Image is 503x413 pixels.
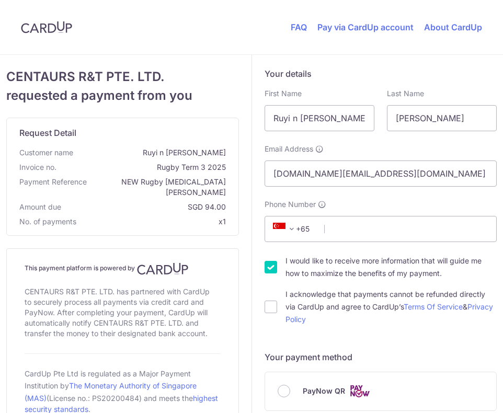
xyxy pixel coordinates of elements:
[387,88,424,99] label: Last Name
[273,223,298,235] span: +65
[270,223,317,235] span: +65
[19,162,56,173] span: Invoice no.
[61,162,226,173] span: Rugby Term 3 2025
[6,86,239,105] span: requested a payment from you
[303,385,345,397] span: PayNow QR
[265,199,316,210] span: Phone Number
[91,177,226,198] span: NEW Rugby [MEDICAL_DATA] [PERSON_NAME]
[25,284,221,341] div: CENTAURS R&T PTE. LTD. has partnered with CardUp to securely process all payments via credit card...
[265,88,302,99] label: First Name
[317,22,414,32] a: Pay via CardUp account
[219,217,226,226] span: x1
[65,202,226,212] span: SGD 94.00
[387,105,497,131] input: Last name
[19,128,76,138] span: translation missing: en.request_detail
[19,177,87,186] span: translation missing: en.payment_reference
[265,160,497,187] input: Email address
[25,262,221,275] h4: This payment platform is powered by
[424,22,482,32] a: About CardUp
[265,67,497,80] h5: Your details
[349,385,370,398] img: Cards logo
[265,144,313,154] span: Email Address
[285,255,497,280] label: I would like to receive more information that will guide me how to maximize the benefits of my pa...
[77,147,226,158] span: Ruyi n [PERSON_NAME]
[278,385,484,398] div: PayNow QR Cards logo
[25,381,197,403] a: The Monetary Authority of Singapore (MAS)
[137,262,188,275] img: CardUp
[19,216,76,227] span: No. of payments
[19,147,73,158] span: Customer name
[404,302,463,311] a: Terms Of Service
[265,351,497,363] h5: Your payment method
[265,105,374,131] input: First name
[285,288,497,326] label: I acknowledge that payments cannot be refunded directly via CardUp and agree to CardUp’s &
[19,202,61,212] span: Amount due
[6,67,239,86] span: CENTAURS R&T PTE. LTD.
[291,22,307,32] a: FAQ
[21,21,72,33] img: CardUp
